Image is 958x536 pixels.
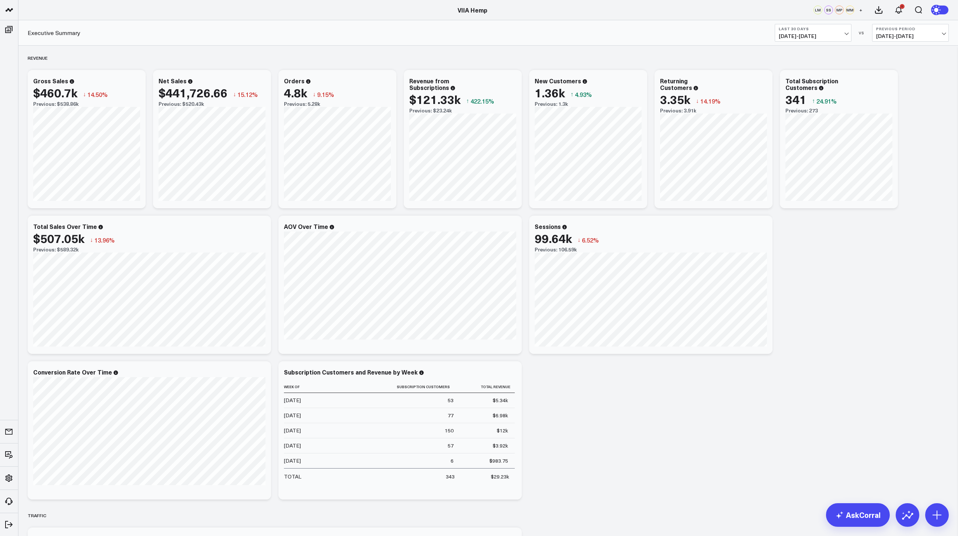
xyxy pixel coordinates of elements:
[570,90,573,99] span: ↑
[855,31,868,35] div: VS
[448,412,454,419] div: 77
[87,90,108,98] span: 14.50%
[900,4,905,9] div: 1
[33,232,84,245] div: $507.05k
[535,232,572,245] div: 99.64k
[409,108,516,114] div: Previous: $23.24k
[660,93,690,106] div: 3.35k
[284,412,301,419] div: [DATE]
[535,101,642,107] div: Previous: 1.3k
[660,77,692,91] div: Returning Customers
[313,90,316,99] span: ↓
[466,96,469,106] span: ↑
[448,442,454,449] div: 57
[237,90,258,98] span: 15.12%
[284,397,301,404] div: [DATE]
[493,397,508,404] div: $5.34k
[28,29,80,37] a: Executive Summary
[458,6,487,14] a: VIIA Hemp
[451,457,454,464] div: 6
[497,427,508,434] div: $12k
[785,93,806,106] div: 341
[775,24,851,42] button: Last 30 Days[DATE]-[DATE]
[284,427,301,434] div: [DATE]
[284,368,418,376] div: Subscription Customers and Revenue by Week
[779,33,847,39] span: [DATE] - [DATE]
[535,247,767,253] div: Previous: 106.59k
[535,77,581,85] div: New Customers
[700,97,721,105] span: 14.19%
[33,77,68,85] div: Gross Sales
[696,96,699,106] span: ↓
[577,235,580,245] span: ↓
[28,49,48,66] div: Revenue
[582,236,599,244] span: 6.52%
[856,6,865,14] button: +
[491,473,509,480] div: $29.23k
[446,473,455,480] div: 343
[159,101,265,107] div: Previous: $520.43k
[33,247,265,253] div: Previous: $589.32k
[358,381,460,393] th: Subscription Customers
[28,507,46,524] div: Traffic
[448,397,454,404] div: 53
[489,457,508,464] div: $983.75
[33,222,97,230] div: Total Sales Over Time
[779,27,847,31] b: Last 30 Days
[816,97,837,105] span: 24.91%
[835,6,844,14] div: MP
[33,101,140,107] div: Previous: $538.86k
[660,108,767,114] div: Previous: 3.91k
[493,412,508,419] div: $6.98k
[846,6,854,14] div: MM
[812,96,815,106] span: ↑
[159,77,187,85] div: Net Sales
[33,86,77,99] div: $460.7k
[826,503,890,527] a: AskCorral
[859,7,862,13] span: +
[493,442,508,449] div: $3.92k
[284,381,358,393] th: Week Of
[284,442,301,449] div: [DATE]
[575,90,592,98] span: 4.93%
[284,86,307,99] div: 4.8k
[284,222,328,230] div: AOV Over Time
[409,93,461,106] div: $121.33k
[785,77,838,91] div: Total Subscription Customers
[317,90,334,98] span: 9.15%
[409,77,449,91] div: Revenue from Subscriptions
[33,368,112,376] div: Conversion Rate Over Time
[284,77,305,85] div: Orders
[94,236,115,244] span: 13.96%
[83,90,86,99] span: ↓
[471,97,494,105] span: 422.15%
[284,101,391,107] div: Previous: 5.28k
[813,6,822,14] div: LM
[535,86,565,99] div: 1.36k
[535,222,561,230] div: Sessions
[159,86,228,99] div: $441,726.66
[460,381,515,393] th: Total Revenue
[824,6,833,14] div: SS
[233,90,236,99] span: ↓
[876,33,945,39] span: [DATE] - [DATE]
[90,235,93,245] span: ↓
[872,24,949,42] button: Previous Period[DATE]-[DATE]
[785,108,892,114] div: Previous: 273
[876,27,945,31] b: Previous Period
[284,457,301,464] div: [DATE]
[445,427,454,434] div: 150
[284,473,301,480] div: TOTAL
